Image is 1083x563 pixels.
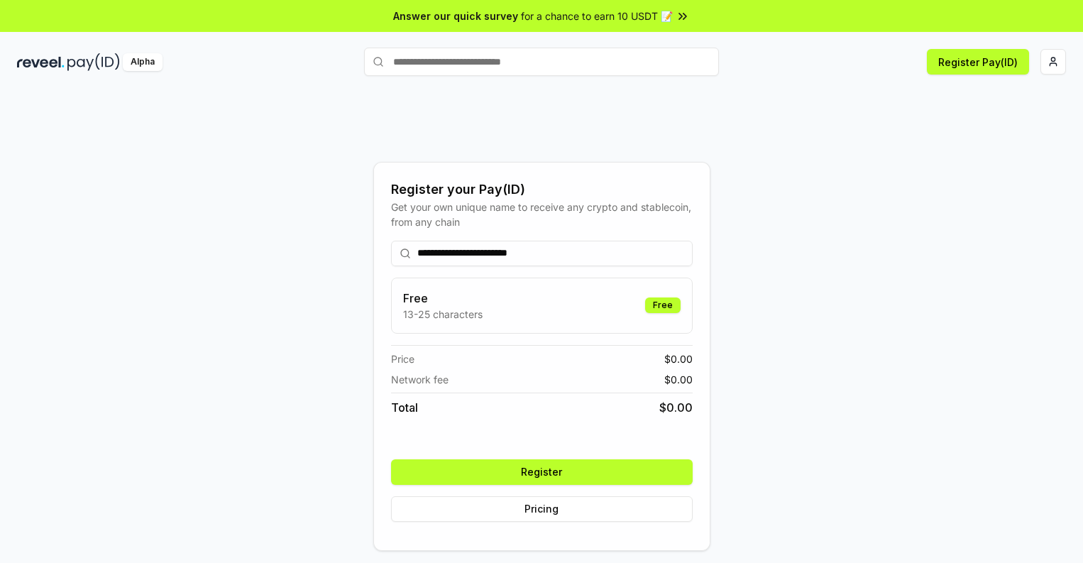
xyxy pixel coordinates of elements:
[17,53,65,71] img: reveel_dark
[521,9,673,23] span: for a chance to earn 10 USDT 📝
[927,49,1029,75] button: Register Pay(ID)
[645,297,681,313] div: Free
[664,351,693,366] span: $ 0.00
[403,307,483,322] p: 13-25 characters
[659,399,693,416] span: $ 0.00
[391,496,693,522] button: Pricing
[391,180,693,199] div: Register your Pay(ID)
[393,9,518,23] span: Answer our quick survey
[67,53,120,71] img: pay_id
[391,372,449,387] span: Network fee
[391,199,693,229] div: Get your own unique name to receive any crypto and stablecoin, from any chain
[391,351,414,366] span: Price
[391,399,418,416] span: Total
[123,53,163,71] div: Alpha
[403,290,483,307] h3: Free
[391,459,693,485] button: Register
[664,372,693,387] span: $ 0.00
